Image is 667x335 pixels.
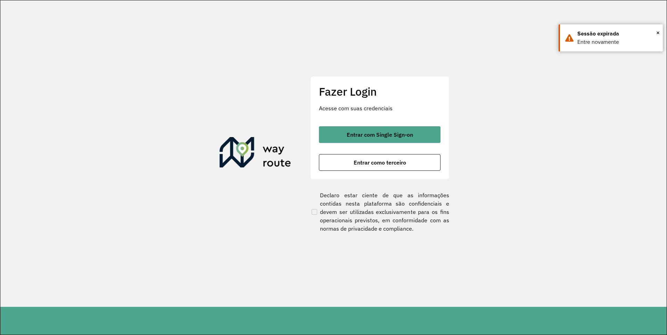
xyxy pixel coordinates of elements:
[319,104,440,112] p: Acesse com suas credenciais
[656,27,660,38] span: ×
[319,85,440,98] h2: Fazer Login
[347,132,413,137] span: Entrar com Single Sign-on
[354,160,406,165] span: Entrar como terceiro
[577,38,658,46] div: Entre novamente
[220,137,291,170] img: Roteirizador AmbevTech
[319,154,440,171] button: button
[577,30,658,38] div: Sessão expirada
[656,27,660,38] button: Close
[310,191,449,233] label: Declaro estar ciente de que as informações contidas nesta plataforma são confidenciais e devem se...
[319,126,440,143] button: button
